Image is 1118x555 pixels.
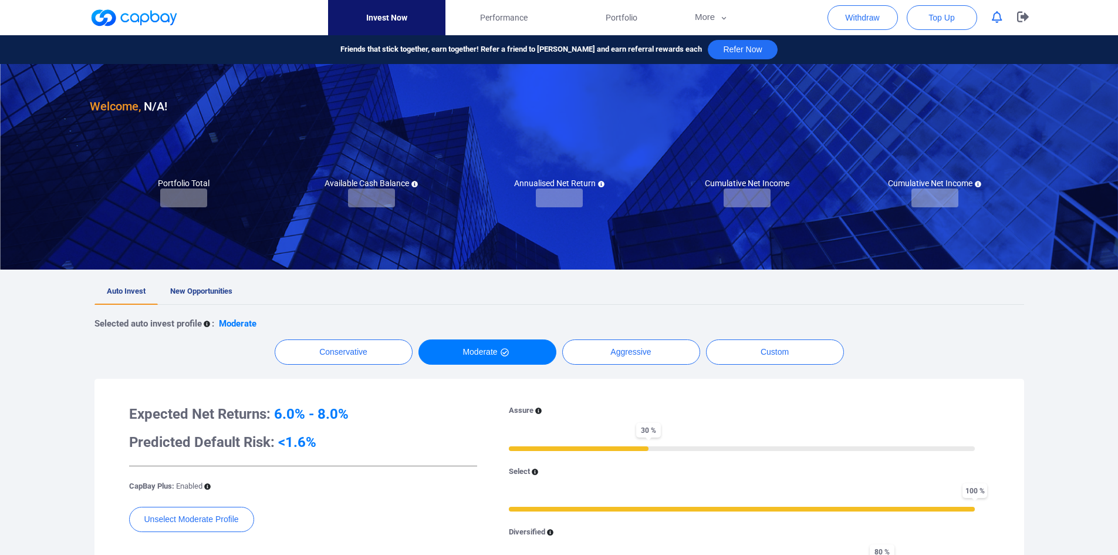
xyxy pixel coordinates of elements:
[158,178,210,189] h5: Portfolio Total
[107,287,146,295] span: Auto Invest
[94,317,202,331] p: Selected auto invest profile
[219,317,256,331] p: Moderate
[705,178,789,189] h5: Cumulative Net Income
[90,97,167,116] h3: N/A !
[636,423,661,438] span: 30 %
[928,12,954,23] span: Top Up
[562,339,700,365] button: Aggressive
[129,507,254,532] button: Unselect Moderate Profile
[90,99,141,113] span: Welcome,
[514,178,604,189] h5: Annualised Net Return
[129,480,202,493] p: CapBay Plus:
[480,11,528,24] span: Performance
[176,482,202,490] span: Enabled
[129,405,477,423] h3: Expected Net Returns:
[888,178,981,189] h5: Cumulative Net Income
[170,287,232,295] span: New Opportunities
[509,405,533,417] p: Assure
[827,5,898,30] button: Withdraw
[212,317,214,331] p: :
[418,339,556,365] button: Moderate
[708,40,777,59] button: Refer Now
[274,406,349,422] span: 6.0% - 8.0%
[129,433,477,452] h3: Predicted Default Risk:
[340,43,702,56] span: Friends that stick together, earn together! Refer a friend to [PERSON_NAME] and earn referral rew...
[278,434,316,450] span: <1.6%
[509,466,530,478] p: Select
[962,483,987,498] span: 100 %
[606,11,637,24] span: Portfolio
[907,5,977,30] button: Top Up
[706,339,844,365] button: Custom
[325,178,418,189] h5: Available Cash Balance
[509,526,545,539] p: Diversified
[275,339,413,365] button: Conservative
